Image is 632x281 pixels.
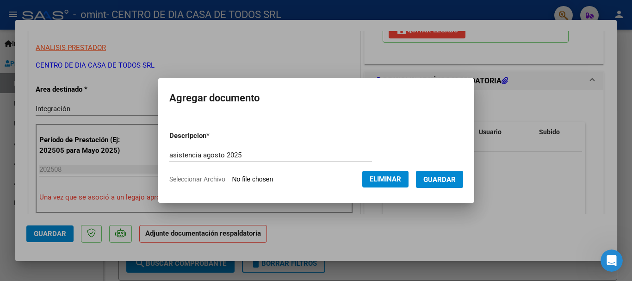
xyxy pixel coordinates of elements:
[169,175,225,183] span: Seleccionar Archivo
[416,171,463,188] button: Guardar
[423,175,456,184] span: Guardar
[362,171,409,187] button: Eliminar
[169,131,258,141] p: Descripcion
[169,89,463,107] h2: Agregar documento
[601,250,623,272] iframe: Intercom live chat
[370,175,401,183] span: Eliminar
